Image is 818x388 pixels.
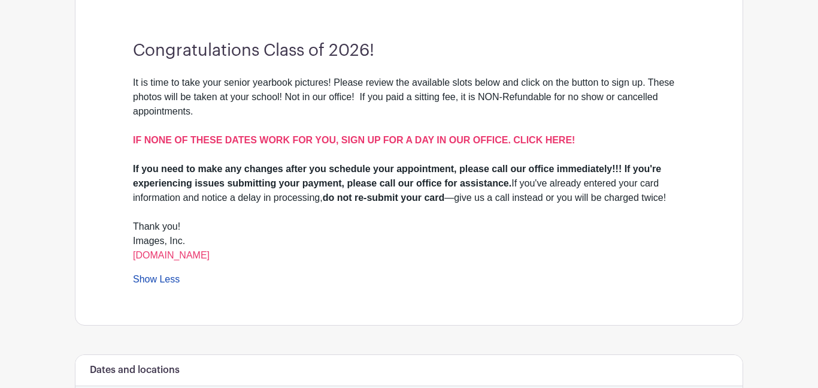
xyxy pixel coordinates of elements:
a: [DOMAIN_NAME] [133,250,210,260]
div: Thank you! [133,219,685,234]
div: If you've already entered your card information and notice a delay in processing, —give us a call... [133,162,685,205]
h3: Congratulations Class of 2026! [133,41,685,61]
h6: Dates and locations [90,365,180,376]
strong: do not re-submit your card [323,193,445,203]
div: Images, Inc. [133,234,685,263]
strong: If you need to make any changes after you schedule your appointment, please call our office immed... [133,164,661,188]
a: IF NONE OF THESE DATES WORK FOR YOU, SIGN UP FOR A DAY IN OUR OFFICE. CLICK HERE! [133,135,575,145]
div: It is time to take your senior yearbook pictures! Please review the available slots below and cli... [133,76,685,162]
a: Show Less [133,274,180,289]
